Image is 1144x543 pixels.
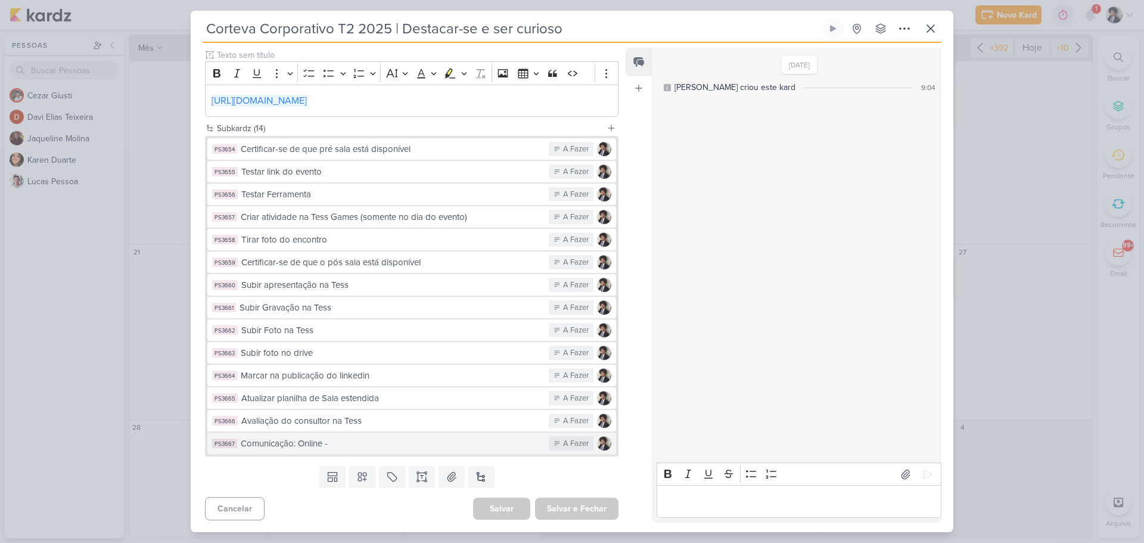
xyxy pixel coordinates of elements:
button: PS3657 Criar atividade na Tess Games (somente no dia do evento) A Fazer [207,206,616,228]
div: A Fazer [563,415,589,427]
div: PS3657 [212,212,237,222]
div: Subir Foto na Tess [241,324,543,337]
div: Subir foto no drive [241,346,543,360]
div: A Fazer [563,302,589,314]
img: Pedro Luahn Simões [597,300,611,315]
div: A Fazer [563,257,589,269]
div: Comunicação: Online - [241,437,543,451]
div: Testar link do evento [241,165,543,179]
button: PS3654 Certificar-se de que pré sala está disponível A Fazer [207,138,616,160]
button: PS3665 Atualizar planilha de Sala estendida A Fazer [207,387,616,409]
button: PS3662 Subir Foto na Tess A Fazer [207,319,616,341]
div: PS3663 [212,348,237,358]
img: Pedro Luahn Simões [597,278,611,292]
a: [URL][DOMAIN_NAME] [212,95,307,107]
div: A Fazer [563,347,589,359]
div: A Fazer [563,325,589,337]
div: Subkardz (14) [217,122,602,135]
img: Pedro Luahn Simões [597,391,611,405]
div: PS3662 [212,325,238,335]
div: Editor toolbar [657,463,941,486]
div: Avaliação do consultor na Tess [241,414,543,428]
div: A Fazer [563,189,589,201]
div: Editor editing area: main [657,485,941,518]
div: Editor toolbar [205,61,618,85]
img: Pedro Luahn Simões [597,210,611,224]
div: PS3661 [212,303,236,312]
img: Pedro Luahn Simões [597,165,611,179]
div: Tirar foto do encontro [241,233,543,247]
button: Cancelar [205,497,265,520]
button: PS3664 Marcar na publicação do linkedin A Fazer [207,365,616,386]
div: Marcar na publicação do linkedin [241,369,543,383]
button: PS3663 Subir foto no drive A Fazer [207,342,616,364]
img: Pedro Luahn Simões [597,187,611,201]
div: Subir apresentação na Tess [241,278,543,292]
div: PS3667 [212,439,237,448]
div: Testar Ferramenta [241,188,543,201]
div: A Fazer [563,438,589,450]
img: Pedro Luahn Simões [597,142,611,156]
div: PS3659 [212,257,238,267]
button: PS3658 Tirar foto do encontro A Fazer [207,229,616,250]
div: A Fazer [563,280,589,291]
div: PS3665 [212,393,238,403]
button: PS3667 Comunicação: Online - A Fazer [207,433,616,454]
button: PS3655 Testar link do evento A Fazer [207,161,616,182]
button: PS3656 Testar Ferramenta A Fazer [207,184,616,205]
div: PS3654 [212,144,237,154]
button: PS3666 Avaliação do consultor na Tess A Fazer [207,410,616,432]
img: Pedro Luahn Simões [597,323,611,337]
div: Atualizar planilha de Sala estendida [241,392,543,405]
div: Subir Gravação na Tess [240,301,543,315]
div: A Fazer [563,144,589,156]
div: A Fazer [563,234,589,246]
img: Pedro Luahn Simões [597,346,611,360]
input: Kard Sem Título [203,18,820,39]
div: A Fazer [563,166,589,178]
div: [PERSON_NAME] criou este kard [674,81,795,94]
button: PS3659 Certificar-se de que o pós sala está disponível A Fazer [207,252,616,273]
div: Certificar-se de que pré sala está disponível [241,142,543,156]
div: PS3655 [212,167,238,176]
div: 9:04 [921,82,935,93]
img: Pedro Luahn Simões [597,368,611,383]
div: PS3666 [212,416,238,426]
input: Texto sem título [214,49,618,61]
div: Criar atividade na Tess Games (somente no dia do evento) [241,210,543,224]
div: A Fazer [563,393,589,405]
button: PS3661 Subir Gravação na Tess A Fazer [207,297,616,318]
img: Pedro Luahn Simões [597,255,611,269]
div: PS3660 [212,280,238,290]
img: Pedro Luahn Simões [597,436,611,451]
div: Certificar-se de que o pós sala está disponível [241,256,543,269]
div: Editor editing area: main [205,85,618,117]
div: A Fazer [563,370,589,382]
div: A Fazer [563,212,589,224]
div: PS3658 [212,235,238,244]
img: Pedro Luahn Simões [597,414,611,428]
img: Pedro Luahn Simões [597,232,611,247]
div: Ligar relógio [828,24,838,33]
div: PS3664 [212,371,237,380]
div: PS3656 [212,190,238,199]
button: PS3660 Subir apresentação na Tess A Fazer [207,274,616,296]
